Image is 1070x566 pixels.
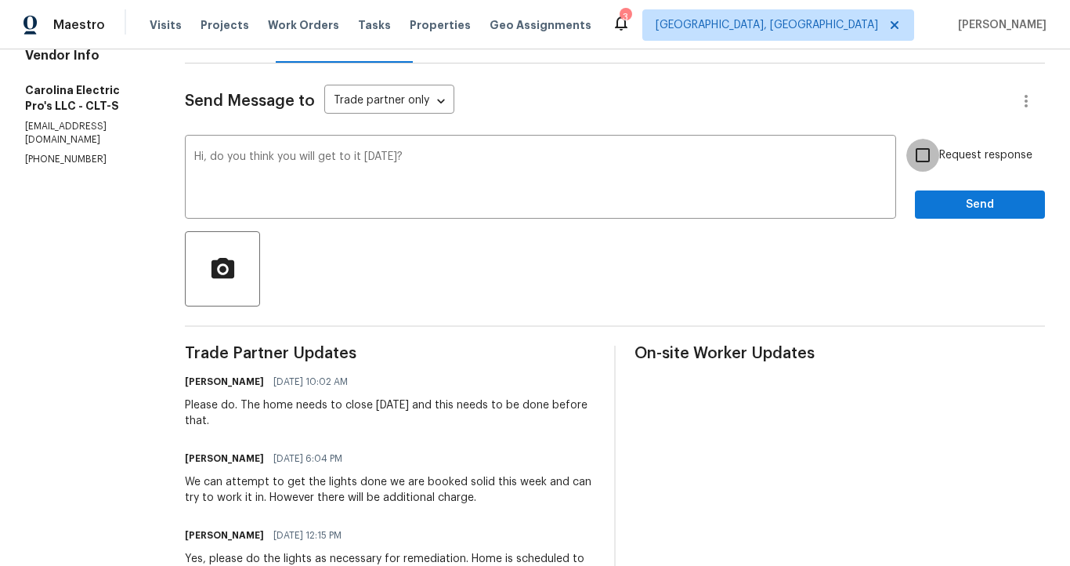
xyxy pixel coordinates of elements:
[25,153,147,166] p: [PHONE_NUMBER]
[490,17,591,33] span: Geo Assignments
[185,374,264,390] h6: [PERSON_NAME]
[410,17,471,33] span: Properties
[358,20,391,31] span: Tasks
[952,17,1047,33] span: [PERSON_NAME]
[185,451,264,466] h6: [PERSON_NAME]
[185,93,315,109] span: Send Message to
[185,346,595,361] span: Trade Partner Updates
[185,397,595,429] div: Please do. The home needs to close [DATE] and this needs to be done before that.
[324,89,454,114] div: Trade partner only
[150,17,182,33] span: Visits
[185,528,264,543] h6: [PERSON_NAME]
[273,374,348,390] span: [DATE] 10:02 AM
[927,195,1032,215] span: Send
[273,451,342,466] span: [DATE] 6:04 PM
[620,9,631,25] div: 3
[25,82,147,114] h5: Carolina Electric Pro's LLC - CLT-S
[25,48,147,63] h4: Vendor Info
[634,346,1045,361] span: On-site Worker Updates
[201,17,249,33] span: Projects
[656,17,878,33] span: [GEOGRAPHIC_DATA], [GEOGRAPHIC_DATA]
[915,190,1045,220] button: Send
[268,17,339,33] span: Work Orders
[194,151,887,206] textarea: Hi, do you think you will get to it [DATE]?
[939,147,1032,164] span: Request response
[25,120,147,147] p: [EMAIL_ADDRESS][DOMAIN_NAME]
[185,474,595,506] div: We can attempt to get the lights done we are booked solid this week and can try to work it in. Ho...
[53,17,105,33] span: Maestro
[273,528,342,543] span: [DATE] 12:15 PM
